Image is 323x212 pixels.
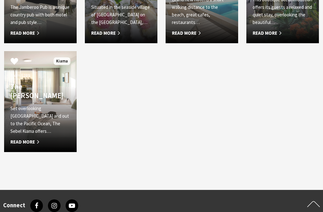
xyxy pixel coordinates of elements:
span: Read More [91,29,151,37]
p: The Jamberoo Pub is a unique country pub with both motel and pub style… [10,3,70,26]
h4: The [PERSON_NAME] [10,82,70,100]
span: Read More [172,29,232,37]
span: Kiama [54,57,70,65]
p: Set overlooking [GEOGRAPHIC_DATA] and out to the Pacific Ocean, The Sebel Kiama offers… [10,105,70,135]
span: From $289 [10,72,30,79]
span: Read More [10,138,70,146]
a: From $289 The [PERSON_NAME] Set overlooking [GEOGRAPHIC_DATA] and out to the Pacific Ocean, The S... [4,51,77,152]
span: Read More [10,29,70,37]
span: Read More [253,29,313,37]
h3: Connect [3,202,25,209]
p: Situated in the seaside village of [GEOGRAPHIC_DATA] on the [GEOGRAPHIC_DATA],… [91,3,151,26]
button: Click to Favourite The Sebel Kiama [4,51,25,73]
